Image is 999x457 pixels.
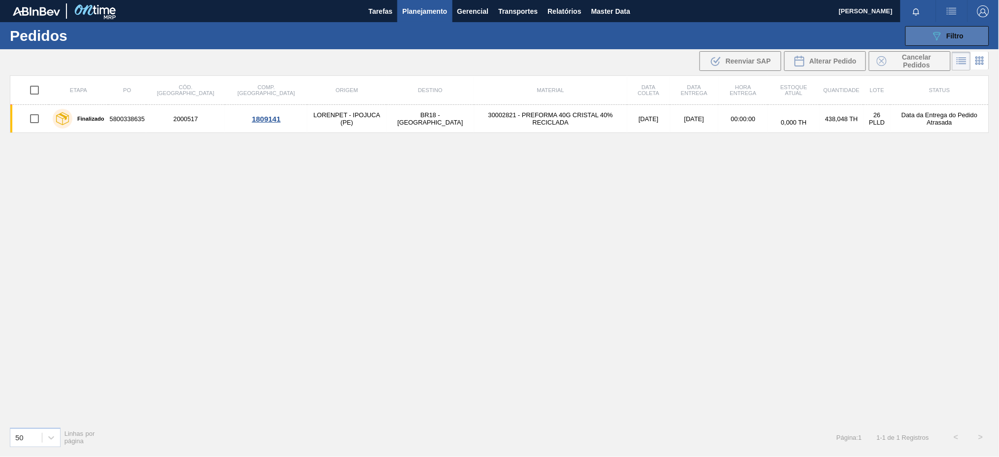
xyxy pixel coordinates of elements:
span: Tarefas [369,5,393,17]
span: Lote [870,87,884,93]
button: Notificações [901,4,932,18]
span: Data coleta [638,84,659,96]
a: Finalizado58003386352000517LORENPET - IPOJUCA (PE)BR18 - [GEOGRAPHIC_DATA]30002821 - PREFORMA 40G... [10,105,989,133]
div: Visão em Cards [971,52,989,70]
td: Data da Entrega do Pedido Atrasada [891,105,989,133]
span: Quantidade [824,87,860,93]
div: Reenviar SAP [700,51,781,71]
td: 30002821 - PREFORMA 40G CRISTAL 40% RECICLADA [474,105,627,133]
span: Status [929,87,950,93]
div: 1809141 [226,115,306,123]
span: Data entrega [681,84,708,96]
span: Comp. [GEOGRAPHIC_DATA] [238,84,295,96]
span: Origem [336,87,358,93]
button: < [944,425,968,450]
span: Alterar Pedido [809,57,857,65]
span: Reenviar SAP [726,57,771,65]
div: Visão em Lista [952,52,971,70]
div: Alterar Pedido [784,51,866,71]
span: Master Data [591,5,630,17]
td: [DATE] [670,105,718,133]
span: Relatórios [548,5,581,17]
button: > [968,425,993,450]
button: Cancelar Pedidos [869,51,951,71]
div: 50 [15,433,24,442]
span: PO [123,87,131,93]
img: userActions [946,5,958,17]
td: [DATE] [627,105,671,133]
td: 00:00:00 [718,105,768,133]
img: Logout [977,5,989,17]
span: Linhas por página [64,430,95,445]
span: Destino [418,87,443,93]
label: Finalizado [72,116,104,122]
td: 5800338635 [108,105,146,133]
span: Hora Entrega [730,84,757,96]
span: Planejamento [402,5,447,17]
td: 26 PLLD [864,105,891,133]
span: Filtro [947,32,964,40]
td: BR18 - [GEOGRAPHIC_DATA] [387,105,474,133]
span: Cód. [GEOGRAPHIC_DATA] [157,84,214,96]
span: 1 - 1 de 1 Registros [877,434,929,441]
td: LORENPET - IPOJUCA (PE) [307,105,387,133]
span: Página : 1 [837,434,862,441]
img: TNhmsLtSVTkK8tSr43FrP2fwEKptu5GPRR3wAAAABJRU5ErkJggg== [13,7,60,16]
span: Transportes [498,5,538,17]
span: Gerencial [457,5,489,17]
td: 2000517 [146,105,225,133]
td: 438,048 TH [820,105,864,133]
span: Cancelar Pedidos [891,53,943,69]
button: Filtro [905,26,989,46]
span: 0,000 TH [781,119,806,126]
span: Etapa [70,87,87,93]
span: Estoque atual [780,84,807,96]
div: Cancelar Pedidos em Massa [869,51,951,71]
h1: Pedidos [10,30,158,41]
span: Material [537,87,564,93]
